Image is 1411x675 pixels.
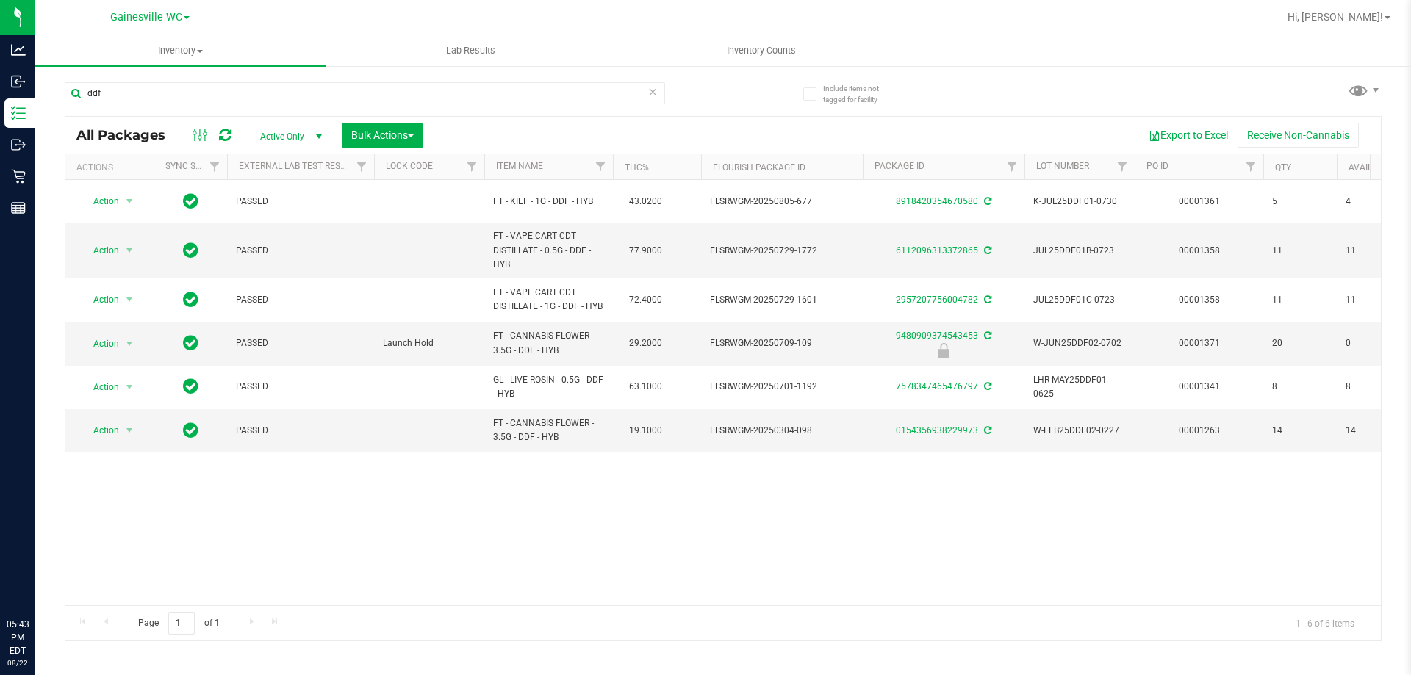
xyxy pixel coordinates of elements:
[622,289,669,311] span: 72.4000
[1179,196,1220,206] a: 00001361
[1346,380,1401,394] span: 8
[589,154,613,179] a: Filter
[647,82,658,101] span: Clear
[7,618,29,657] p: 05:43 PM EDT
[11,43,26,57] inline-svg: Analytics
[121,377,139,397] span: select
[1284,612,1366,634] span: 1 - 6 of 6 items
[426,44,515,57] span: Lab Results
[707,44,816,57] span: Inventory Counts
[982,381,991,391] span: Sync from Compliance System
[121,191,139,212] span: select
[493,286,604,314] span: FT - VAPE CART CDT DISTILLATE - 1G - DDF - HYB
[622,376,669,397] span: 63.1000
[236,424,365,438] span: PASSED
[1346,336,1401,350] span: 0
[1239,154,1263,179] a: Filter
[1346,424,1401,438] span: 14
[35,44,326,57] span: Inventory
[383,336,475,350] span: Launch Hold
[710,244,854,258] span: FLSRWGM-20250729-1772
[168,612,195,635] input: 1
[1272,336,1328,350] span: 20
[121,289,139,310] span: select
[80,289,120,310] span: Action
[1110,154,1135,179] a: Filter
[1179,425,1220,436] a: 00001263
[15,557,59,602] iframe: Resource center
[622,191,669,212] span: 43.0200
[982,331,991,341] span: Sync from Compliance System
[121,333,139,354] span: select
[65,82,665,104] input: Search Package ID, Item Name, SKU, Lot or Part Number...
[896,425,978,436] a: 0154356938229973
[183,376,198,397] span: In Sync
[11,137,26,152] inline-svg: Outbound
[43,555,61,573] iframe: Resource center unread badge
[1036,161,1089,171] a: Lot Number
[710,293,854,307] span: FLSRWGM-20250729-1601
[183,289,198,310] span: In Sync
[1179,381,1220,391] a: 00001341
[1288,11,1383,23] span: Hi, [PERSON_NAME]!
[11,74,26,89] inline-svg: Inbound
[616,35,906,66] a: Inventory Counts
[460,154,484,179] a: Filter
[493,373,604,401] span: GL - LIVE ROSIN - 0.5G - DDF - HYB
[1033,373,1126,401] span: LHR-MAY25DDF01-0625
[183,191,198,212] span: In Sync
[80,377,120,397] span: Action
[80,191,120,212] span: Action
[121,240,139,261] span: select
[710,424,854,438] span: FLSRWGM-20250304-098
[239,161,354,171] a: External Lab Test Result
[236,380,365,394] span: PASSED
[896,196,978,206] a: 8918420354670580
[236,336,365,350] span: PASSED
[982,425,991,436] span: Sync from Compliance System
[350,154,374,179] a: Filter
[896,381,978,391] a: 7578347465476797
[80,420,120,441] span: Action
[80,240,120,261] span: Action
[1179,295,1220,305] a: 00001358
[896,295,978,305] a: 2957207756004782
[493,416,604,444] span: FT - CANNABIS FLOWER - 3.5G - DDF - HYB
[183,420,198,441] span: In Sync
[493,329,604,357] span: FT - CANNABIS FLOWER - 3.5G - DDF - HYB
[625,162,649,173] a: THC%
[121,420,139,441] span: select
[11,106,26,120] inline-svg: Inventory
[11,169,26,184] inline-svg: Retail
[351,129,414,141] span: Bulk Actions
[35,35,326,66] a: Inventory
[622,240,669,261] span: 77.9000
[1000,154,1024,179] a: Filter
[982,295,991,305] span: Sync from Compliance System
[1272,380,1328,394] span: 8
[11,201,26,215] inline-svg: Reports
[1346,244,1401,258] span: 11
[982,196,991,206] span: Sync from Compliance System
[76,127,180,143] span: All Packages
[710,195,854,209] span: FLSRWGM-20250805-677
[1272,195,1328,209] span: 5
[1272,293,1328,307] span: 11
[1033,195,1126,209] span: K-JUL25DDF01-0730
[236,244,365,258] span: PASSED
[110,11,182,24] span: Gainesville WC
[710,380,854,394] span: FLSRWGM-20250701-1192
[875,161,924,171] a: Package ID
[126,612,231,635] span: Page of 1
[496,161,543,171] a: Item Name
[1238,123,1359,148] button: Receive Non-Cannabis
[1349,162,1393,173] a: Available
[165,161,222,171] a: Sync Status
[1139,123,1238,148] button: Export to Excel
[1033,293,1126,307] span: JUL25DDF01C-0723
[1272,424,1328,438] span: 14
[622,420,669,441] span: 19.1000
[1033,244,1126,258] span: JUL25DDF01B-0723
[1272,244,1328,258] span: 11
[1146,161,1168,171] a: PO ID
